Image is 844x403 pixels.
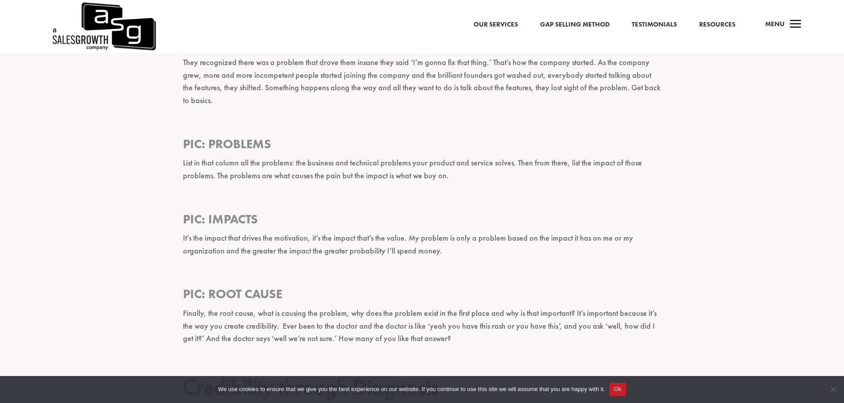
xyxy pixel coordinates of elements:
a: Resources [699,19,735,31]
p: Finally, the root cause, what is causing the problem, why does the problem exist in the first pla... [183,307,661,353]
span: a [787,16,805,34]
p: It’s the impact that drives the motivation, it’s the impact that’s the value. My problem is only ... [183,232,661,265]
a: Testimonials [632,19,677,31]
h3: PIC: Impacts [183,211,661,232]
p: They recognized there was a problem that drove them insane they said ‘I’m gonna fix that thing.’ ... [183,56,661,115]
button: Ok [610,383,626,396]
a: Gap Selling Method [540,19,610,31]
span: No [828,385,837,394]
span: Menu [765,19,785,28]
h3: PIC: Problems [183,136,661,157]
a: Our Services [474,19,518,31]
h3: PIC: Root Cause [183,286,661,307]
p: List in that column all the problems: the business and technical problems your product and servic... [183,157,661,190]
span: We use cookies to ensure that we give you the best experience on our website. If you continue to ... [218,385,605,394]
